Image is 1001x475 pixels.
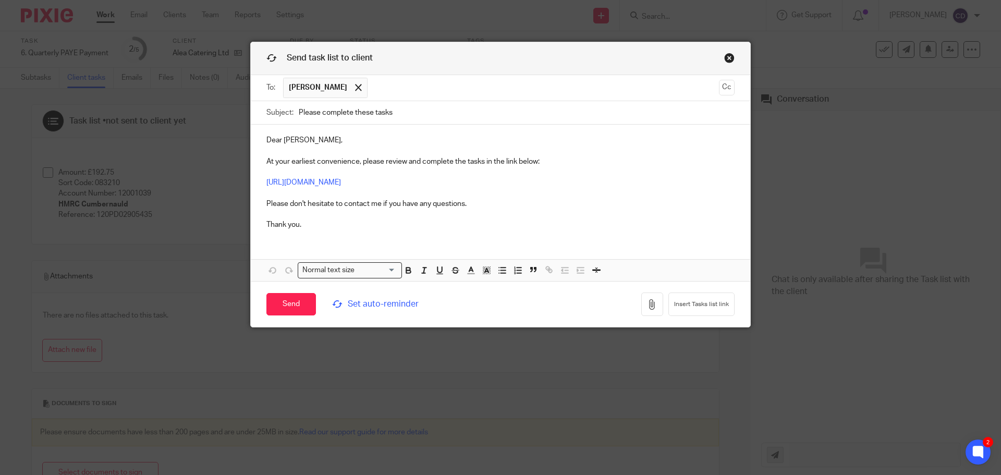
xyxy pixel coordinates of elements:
[266,293,316,315] input: Send
[266,179,341,186] a: [URL][DOMAIN_NAME]
[266,107,294,118] label: Subject:
[983,437,993,447] div: 2
[674,300,729,309] span: Insert Tasks list link
[358,265,396,276] input: Search for option
[266,135,735,230] p: Dear [PERSON_NAME], At your earliest convenience, please review and complete the tasks in the lin...
[300,265,357,276] span: Normal text size
[289,82,347,93] span: [PERSON_NAME]
[719,80,735,95] button: Cc
[332,298,475,310] span: Set auto-reminder
[266,82,278,93] label: To:
[298,262,402,278] div: Search for option
[668,293,735,316] button: Insert Tasks list link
